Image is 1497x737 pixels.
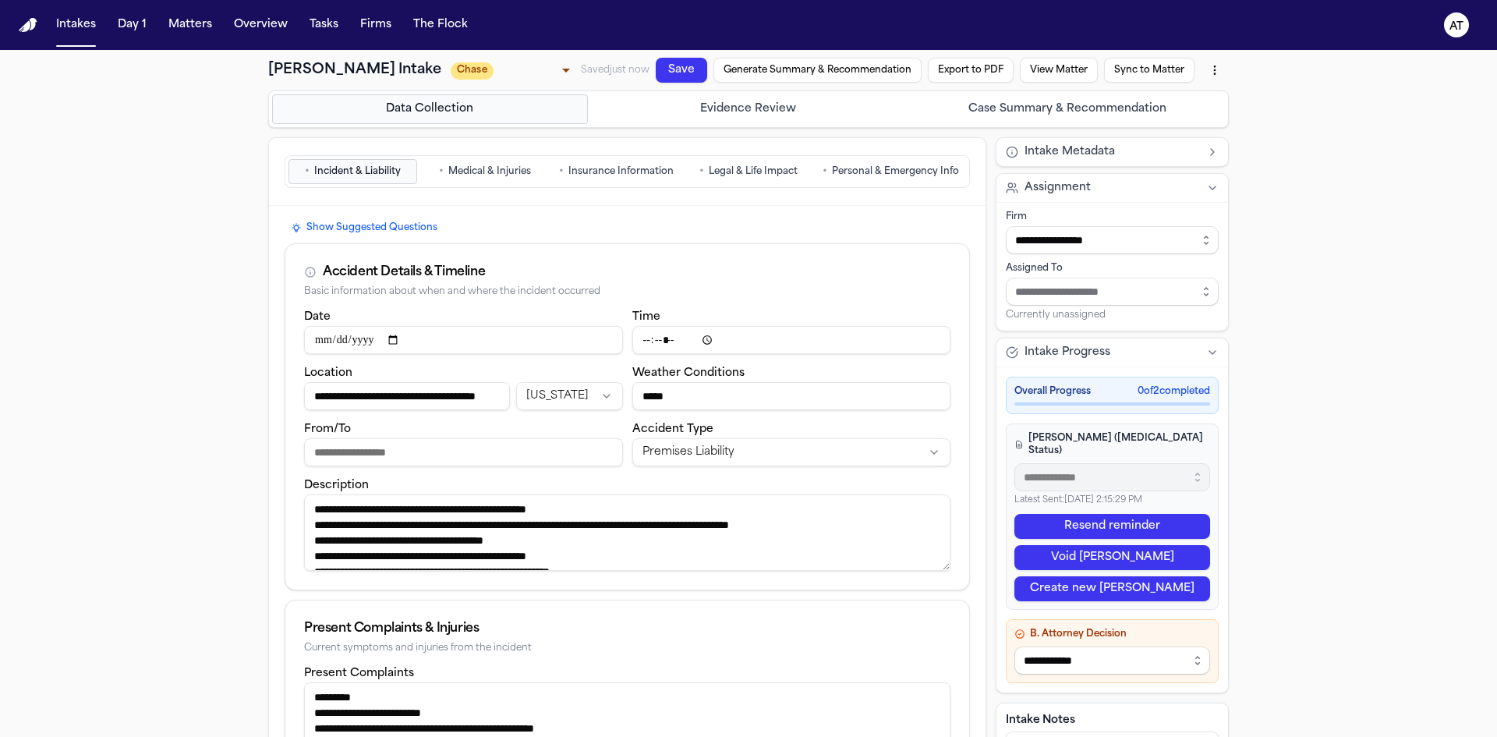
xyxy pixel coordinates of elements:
[272,94,1225,124] nav: Intake steps
[816,159,966,184] button: Go to Personal & Emergency Info
[304,494,950,571] textarea: Incident description
[304,311,331,323] label: Date
[304,643,950,654] div: Current symptoms and injuries from the incident
[304,286,950,298] div: Basic information about when and where the incident occurred
[303,11,345,39] button: Tasks
[1006,262,1219,275] div: Assigned To
[1014,628,1210,640] h4: B. Attorney Decision
[228,11,294,39] button: Overview
[50,11,102,39] button: Intakes
[996,338,1228,367] button: Intake Progress
[568,165,674,178] span: Insurance Information
[111,11,153,39] button: Day 1
[1006,309,1106,321] span: Currently unassigned
[304,438,623,466] input: From/To destination
[304,480,369,491] label: Description
[632,423,713,435] label: Accident Type
[304,367,352,379] label: Location
[304,619,950,638] div: Present Complaints & Injuries
[19,18,37,33] a: Home
[1101,95,1194,129] button: Sync to Matter
[304,668,414,679] label: Present Complaints
[314,165,401,178] span: Incident & Liability
[285,218,444,237] button: Show Suggested Questions
[713,54,922,101] button: Generate Summary & Recommendation
[591,94,907,124] button: Go to Evidence Review step
[304,423,351,435] label: From/To
[684,159,812,184] button: Go to Legal & Life Impact
[1014,432,1210,457] h4: [PERSON_NAME] ([MEDICAL_DATA] Status)
[1006,226,1219,254] input: Select firm
[632,367,745,379] label: Weather Conditions
[448,165,531,178] span: Medical & Injuries
[304,326,623,354] input: Incident date
[996,174,1228,202] button: Assignment
[925,76,1014,110] button: Export to PDF
[19,18,37,33] img: Finch Logo
[1014,385,1091,398] span: Overall Progress
[1025,345,1110,360] span: Intake Progress
[823,164,827,179] span: •
[1025,144,1115,160] span: Intake Metadata
[354,11,398,39] button: Firms
[832,165,959,178] span: Personal & Emergency Info
[1014,494,1210,508] p: Latest Sent: [DATE] 2:15:29 PM
[632,382,951,410] input: Weather conditions
[632,311,660,323] label: Time
[582,48,651,64] span: Saved just now
[559,164,564,179] span: •
[1006,211,1219,223] div: Firm
[305,164,310,179] span: •
[288,159,417,184] button: Go to Incident & Liability
[1014,514,1210,539] button: Resend reminder
[655,48,709,79] button: Save
[552,159,681,184] button: Go to Insurance Information
[1017,87,1097,119] button: View Matter
[909,94,1225,124] button: Go to Case Summary & Recommendation step
[1006,713,1219,728] label: Intake Notes
[162,11,218,39] button: Matters
[996,138,1228,166] button: Intake Metadata
[1006,278,1219,306] input: Assign to staff member
[516,382,622,410] button: Incident state
[699,164,704,179] span: •
[323,263,485,282] div: Accident Details & Timeline
[1014,576,1210,601] button: Create new [PERSON_NAME]
[439,164,444,179] span: •
[1197,104,1228,135] button: More actions
[1014,545,1210,570] button: Void [PERSON_NAME]
[1025,180,1091,196] span: Assignment
[272,94,588,124] button: Go to Data Collection step
[304,382,510,410] input: Incident location
[407,11,474,39] button: The Flock
[420,159,549,184] button: Go to Medical & Injuries
[709,165,798,178] span: Legal & Life Impact
[632,326,951,354] input: Incident time
[1138,385,1210,398] span: 0 of 2 completed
